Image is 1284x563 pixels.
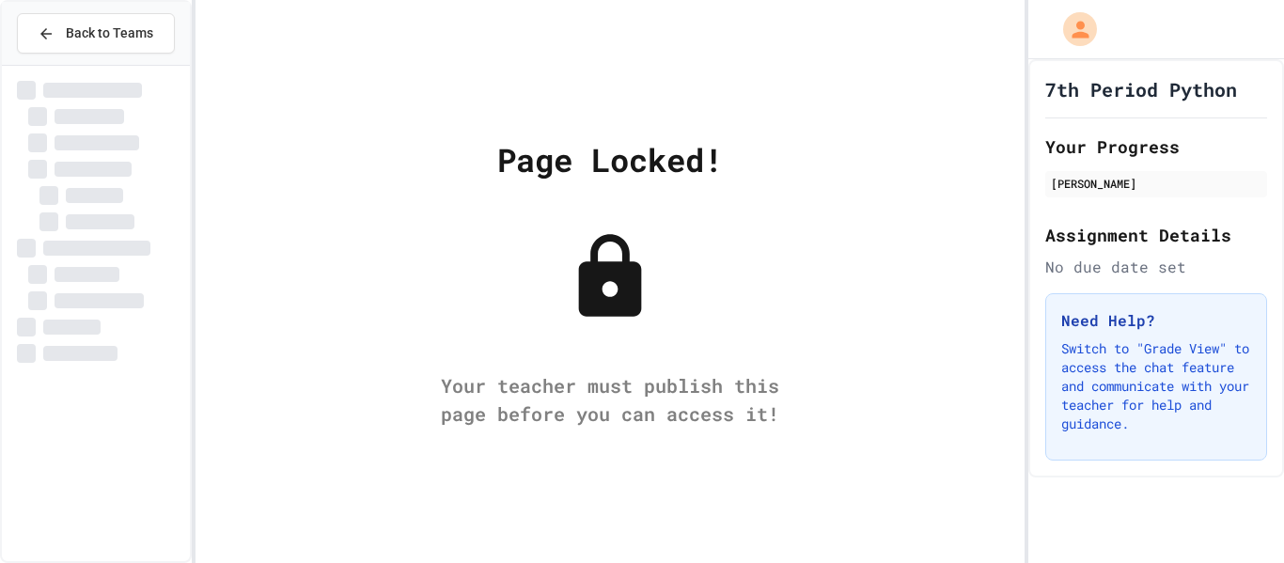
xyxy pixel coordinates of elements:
[1045,76,1237,102] h1: 7th Period Python
[17,13,175,54] button: Back to Teams
[1045,256,1267,278] div: No due date set
[422,371,798,428] div: Your teacher must publish this page before you can access it!
[1061,309,1251,332] h3: Need Help?
[66,23,153,43] span: Back to Teams
[497,135,723,183] div: Page Locked!
[1061,339,1251,433] p: Switch to "Grade View" to access the chat feature and communicate with your teacher for help and ...
[1045,133,1267,160] h2: Your Progress
[1128,406,1265,486] iframe: chat widget
[1043,8,1102,51] div: My Account
[1205,488,1265,544] iframe: chat widget
[1045,222,1267,248] h2: Assignment Details
[1051,175,1261,192] div: [PERSON_NAME]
